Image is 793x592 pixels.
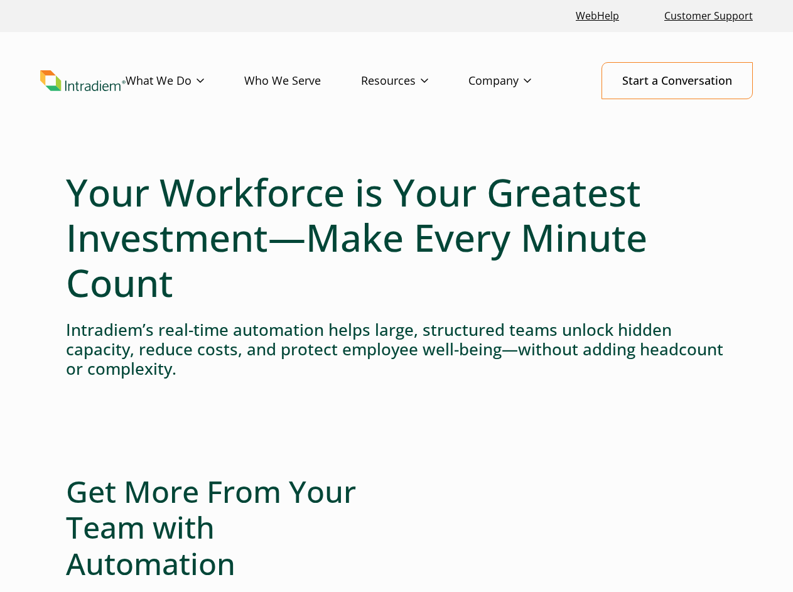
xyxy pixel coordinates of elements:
[659,3,758,30] a: Customer Support
[244,63,361,99] a: Who We Serve
[40,70,126,91] a: Link to homepage of Intradiem
[601,62,753,99] a: Start a Conversation
[468,63,571,99] a: Company
[361,63,468,99] a: Resources
[571,3,624,30] a: Link opens in a new window
[66,473,371,582] h2: Get More From Your Team with Automation
[66,170,727,305] h1: Your Workforce is Your Greatest Investment—Make Every Minute Count
[40,70,126,91] img: Intradiem
[66,320,727,379] h4: Intradiem’s real-time automation helps large, structured teams unlock hidden capacity, reduce cos...
[126,63,244,99] a: What We Do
